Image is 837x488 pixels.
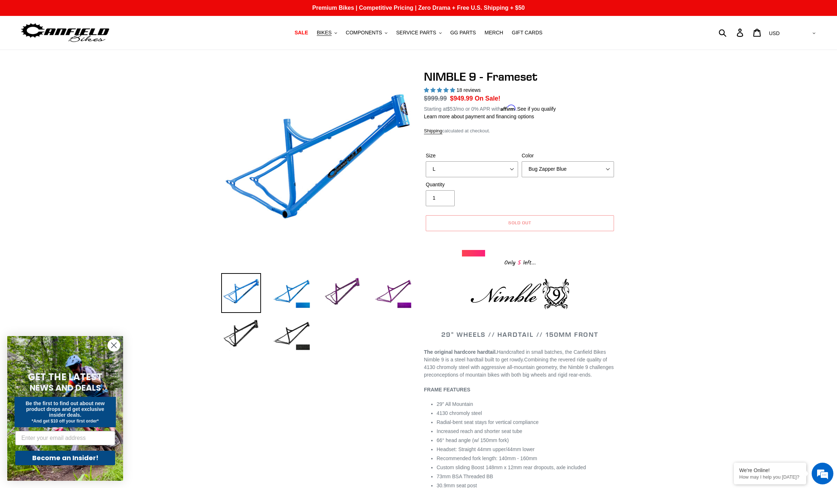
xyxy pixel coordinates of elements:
[108,339,120,352] button: Close dialog
[437,474,493,479] span: 73mm BSA Threaded BB
[424,349,497,355] strong: The original hardcore hardtail.
[475,94,500,103] span: On Sale!
[437,455,537,461] span: Recommended fork length: 140mm - 160mm
[295,30,308,36] span: SALE
[450,30,476,36] span: GG PARTS
[437,410,482,416] span: 4130 chromoly steel
[450,95,473,102] span: $949.99
[437,428,522,434] span: Increased reach and shorter seat tube
[437,464,586,470] span: Custom sliding Boost 148mm x 12mm rear dropouts, axle included
[516,258,523,267] span: 5
[28,370,102,383] span: GET THE LATEST
[313,28,341,38] button: BIKES
[392,28,445,38] button: SERVICE PARTS
[457,87,481,93] span: 18 reviews
[396,30,436,36] span: SERVICE PARTS
[739,474,801,480] p: How may I help you today?
[512,30,543,36] span: GIFT CARDS
[424,349,606,362] span: Handcrafted in small batches, the Canfield Bikes Nimble 9 is a steel hardtail built to get rowdy.
[342,28,391,38] button: COMPONENTS
[437,401,473,407] span: 29″ All Mountain
[508,220,531,225] span: Sold out
[426,215,614,231] button: Sold out
[15,451,115,465] button: Become an Insider!
[462,256,578,268] div: Only left...
[424,357,614,378] span: Combining the revered ride quality of 4130 chromoly steel with aggressive all-mountain geometry, ...
[323,273,362,313] img: Load image into Gallery viewer, NIMBLE 9 - Frameset
[441,330,598,339] span: 29" WHEELS // HARDTAIL // 150MM FRONT
[447,28,480,38] a: GG PARTS
[522,152,614,160] label: Color
[517,106,556,112] a: See if you qualify - Learn more about Affirm Financing (opens in modal)
[426,181,518,188] label: Quantity
[221,315,261,355] img: Load image into Gallery viewer, NIMBLE 9 - Frameset
[723,25,741,41] input: Search
[346,30,382,36] span: COMPONENTS
[501,105,516,111] span: Affirm
[373,273,413,313] img: Load image into Gallery viewer, NIMBLE 9 - Frameset
[221,273,261,313] img: Load image into Gallery viewer, NIMBLE 9 - Frameset
[424,114,534,119] a: Learn more about payment and financing options
[437,437,509,443] span: 66° head angle (w/ 150mm fork)
[424,95,447,102] s: $999.99
[15,431,115,445] input: Enter your email address
[424,387,470,392] b: FRAME FEATURES
[481,28,507,38] a: MERCH
[424,127,616,135] div: calculated at checkout.
[437,419,539,425] span: Radial-bent seat stays for vertical compliance
[424,70,616,84] h1: NIMBLE 9 - Frameset
[508,28,546,38] a: GIFT CARDS
[272,273,312,313] img: Load image into Gallery viewer, NIMBLE 9 - Frameset
[20,21,110,44] img: Canfield Bikes
[485,30,503,36] span: MERCH
[30,382,101,394] span: NEWS AND DEALS
[424,103,556,113] p: Starting at /mo or 0% APR with .
[447,106,455,112] span: $53
[424,87,457,93] span: 4.89 stars
[291,28,312,38] a: SALE
[31,419,98,424] span: *And get $10 off your first order*
[26,400,105,418] span: Be the first to find out about new product drops and get exclusive insider deals.
[437,446,535,452] span: Headset: Straight 44mm upper/44mm lower
[739,467,801,473] div: We're Online!
[424,128,442,134] a: Shipping
[426,152,518,160] label: Size
[317,30,332,36] span: BIKES
[272,315,312,355] img: Load image into Gallery viewer, NIMBLE 9 - Frameset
